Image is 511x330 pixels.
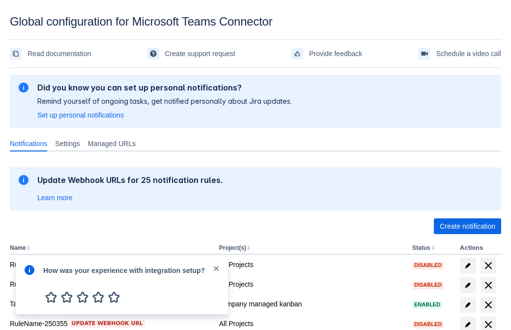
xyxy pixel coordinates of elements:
a: Learn more [37,193,73,203]
span: 4 [90,289,106,305]
span: Enabled [412,302,442,307]
button: Name [10,244,26,251]
span: info [24,264,35,276]
span: feedback [293,50,301,58]
span: Create support request [165,46,235,61]
span: Settings [55,139,80,149]
div: All Projects [219,279,404,289]
span: edit [464,281,472,289]
span: close [212,265,220,272]
a: Set up personal notifications [37,110,124,120]
a: Read documentation [10,46,91,61]
button: Status [412,244,430,251]
a: Schedule a video call [419,46,501,61]
span: 1 [43,289,59,305]
span: information [18,174,29,186]
span: edit [464,301,472,309]
button: Project(s) [219,244,246,251]
span: 5 [106,289,122,305]
span: edit [464,262,472,270]
span: 3 [75,289,90,305]
div: All Projects [219,260,404,270]
span: Notifications [10,139,47,149]
button: Create notification [434,218,501,234]
span: edit [464,321,472,329]
div: company managed kanban [219,299,404,309]
span: videoCall [421,50,428,58]
span: information [18,82,29,93]
span: Provide feedback [309,46,362,61]
span: delete [483,260,494,271]
div: All Projects [219,319,404,329]
span: Schedule a video call [436,46,501,61]
div: How was your experience with integration setup? [43,264,212,275]
span: documentation [12,50,20,58]
a: Create support request [147,46,235,61]
h2: Update Webhook URLs for 25 notification rules. [37,175,223,185]
span: delete [483,299,494,311]
span: Disabled [412,263,444,268]
span: delete [483,279,494,291]
a: Provide feedback [291,46,362,61]
div: Global configuration for Microsoft Teams Connector [10,15,501,29]
span: Create notification [440,218,495,234]
span: 2 [59,289,75,305]
span: support [149,50,157,58]
p: Remind yourself of ongoing tasks, get notified personally about Jira updates. [37,96,292,106]
span: Managed URLs [88,139,136,149]
span: Read documentation [28,46,91,61]
span: Disabled [412,282,444,288]
h2: Did you know you can set up personal notifications? [37,83,292,92]
span: Disabled [412,322,444,327]
th: Actions [456,242,501,255]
